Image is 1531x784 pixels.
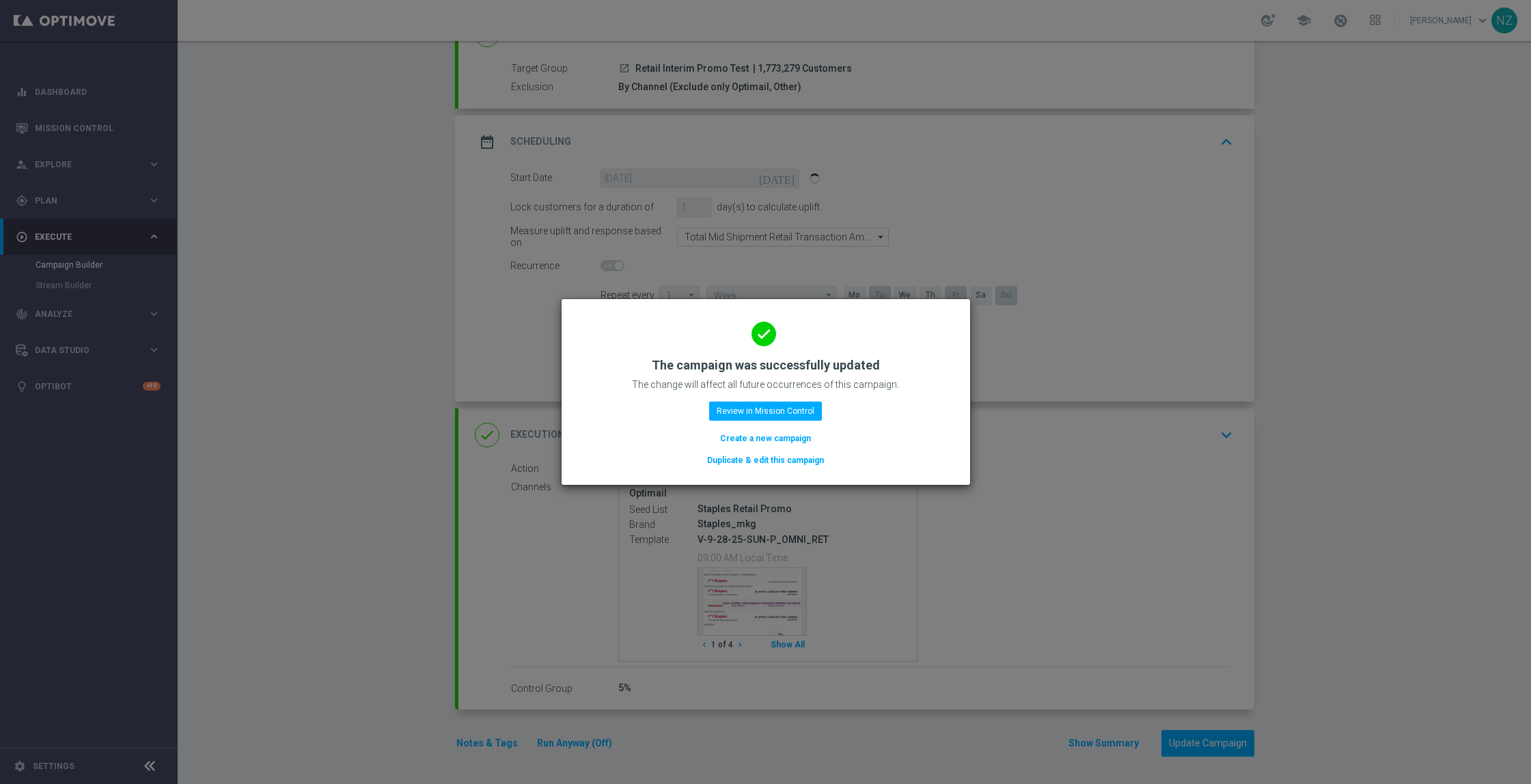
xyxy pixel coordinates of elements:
h2: The campaign was successfully updated [652,357,880,374]
button: Duplicate & edit this campaign [706,453,825,468]
button: Create a new campaign [719,431,812,446]
i: done [751,322,776,346]
p: The change will affect all future occurrences of this campaign. [632,378,899,391]
button: Review in Mission Control [709,402,822,421]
